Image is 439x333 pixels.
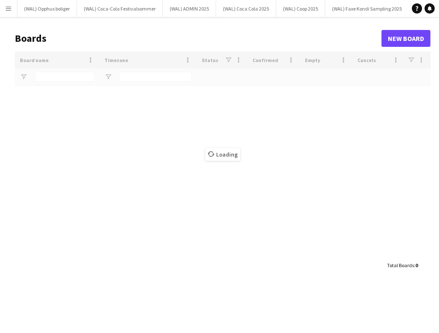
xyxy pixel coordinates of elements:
[17,0,77,17] button: (WAL) Opphus boliger
[77,0,163,17] button: (WAL) Coca-Cola Festivalsommer
[387,257,418,273] div: :
[415,262,418,268] span: 0
[381,30,431,47] a: New Board
[276,0,325,17] button: (WAL) Coop 2025
[15,32,381,45] h1: Boards
[325,0,409,17] button: (WAL) Faxe Kondi Sampling 2025
[163,0,216,17] button: (WAL) ADMIN 2025
[387,262,414,268] span: Total Boards
[216,0,276,17] button: (WAL) Coca Cola 2025
[205,148,240,161] span: Loading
